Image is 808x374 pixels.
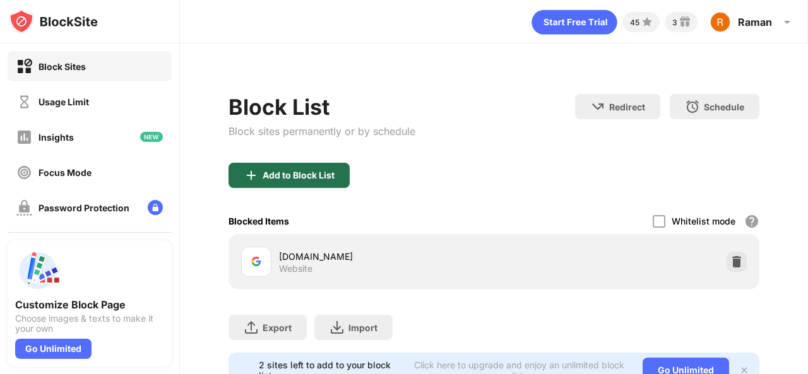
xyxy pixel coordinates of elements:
div: Choose images & texts to make it your own [15,313,164,334]
img: logo-blocksite.svg [9,9,98,34]
img: push-custom-page.svg [15,248,61,293]
div: Password Protection [39,202,129,213]
img: focus-off.svg [16,165,32,180]
div: [DOMAIN_NAME] [279,250,494,263]
img: reward-small.svg [677,15,692,30]
div: Raman [738,16,772,28]
div: Block sites permanently or by schedule [229,125,415,137]
div: Import [348,322,377,333]
img: password-protection-off.svg [16,200,32,216]
div: Focus Mode [39,167,92,178]
div: animation [532,9,617,35]
div: 45 [630,18,639,27]
div: Redirect [609,102,645,112]
img: insights-off.svg [16,129,32,145]
div: Insights [39,132,74,143]
div: Go Unlimited [15,339,92,359]
img: lock-menu.svg [148,200,163,215]
div: Block List [229,94,415,120]
div: Add to Block List [263,170,335,180]
div: Schedule [704,102,744,112]
img: points-small.svg [639,15,655,30]
div: Website [279,263,312,274]
div: Block Sites [39,61,86,72]
img: ACg8ocKN2ewXgYhsFUN987A1BQ-T9dVFHdoaZnAbsYmwTryrlCHTNQ=s96-c [710,12,730,32]
img: new-icon.svg [140,132,163,142]
div: Whitelist mode [672,216,735,226]
div: Export [263,322,292,333]
div: 3 [672,18,677,27]
div: Usage Limit [39,96,89,107]
img: favicons [249,254,264,269]
div: Blocked Items [229,216,289,226]
img: block-on.svg [16,59,32,74]
img: time-usage-off.svg [16,94,32,110]
div: Customize Block Page [15,298,164,311]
